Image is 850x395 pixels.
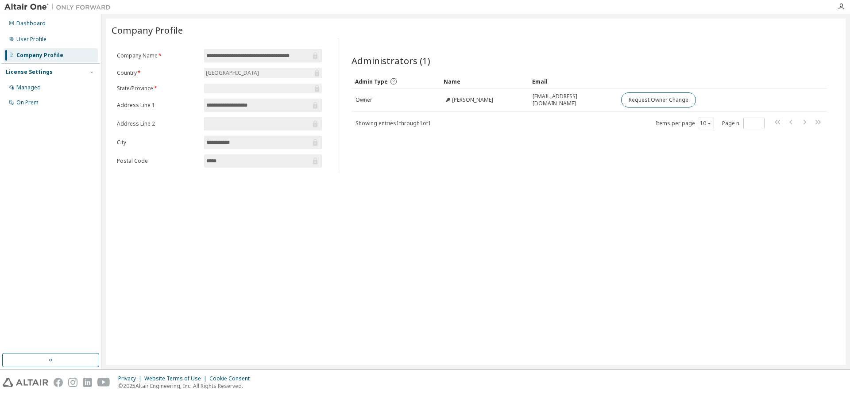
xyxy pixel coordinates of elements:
[118,375,144,382] div: Privacy
[68,378,77,387] img: instagram.svg
[204,68,322,78] div: [GEOGRAPHIC_DATA]
[117,102,199,109] label: Address Line 1
[352,54,430,67] span: Administrators (1)
[700,120,712,127] button: 10
[16,99,39,106] div: On Prem
[83,378,92,387] img: linkedin.svg
[16,20,46,27] div: Dashboard
[4,3,115,12] img: Altair One
[16,84,41,91] div: Managed
[621,92,696,107] button: Request Owner Change
[54,378,63,387] img: facebook.svg
[118,382,255,390] p: © 2025 Altair Engineering, Inc. All Rights Reserved.
[117,120,199,127] label: Address Line 2
[444,74,525,88] div: Name
[722,118,765,129] span: Page n.
[16,52,63,59] div: Company Profile
[117,85,199,92] label: State/Province
[205,68,260,78] div: [GEOGRAPHIC_DATA]
[452,96,493,104] span: [PERSON_NAME]
[117,157,199,165] label: Postal Code
[355,119,431,127] span: Showing entries 1 through 1 of 1
[117,139,199,146] label: City
[112,24,183,36] span: Company Profile
[117,69,199,77] label: Country
[6,69,53,76] div: License Settings
[117,52,199,59] label: Company Name
[532,74,614,88] div: Email
[355,96,372,104] span: Owner
[3,378,48,387] img: altair_logo.svg
[16,36,46,43] div: User Profile
[355,78,388,85] span: Admin Type
[533,93,613,107] span: [EMAIL_ADDRESS][DOMAIN_NAME]
[209,375,255,382] div: Cookie Consent
[656,118,714,129] span: Items per page
[97,378,110,387] img: youtube.svg
[144,375,209,382] div: Website Terms of Use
